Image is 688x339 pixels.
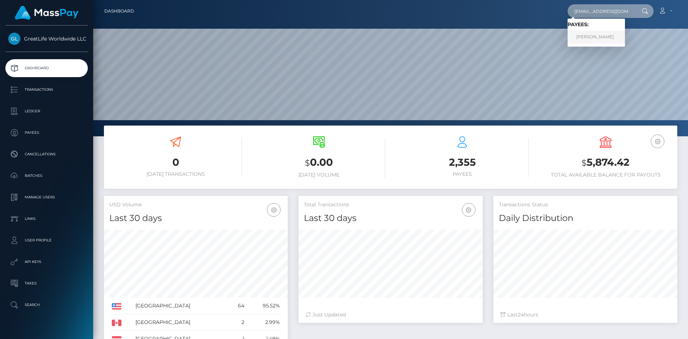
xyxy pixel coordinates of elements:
[499,212,672,225] h4: Daily Distribution
[5,296,88,314] a: Search
[8,213,85,224] p: Links
[247,314,282,331] td: 2.99%
[5,36,88,42] span: GreatLife Worldwide LLC
[304,212,477,225] h4: Last 30 days
[229,298,247,314] td: 64
[304,201,477,208] h5: Total Transactions
[5,167,88,185] a: Batches
[501,311,670,319] div: Last hours
[396,171,529,177] h6: Payees
[8,235,85,246] p: User Profile
[5,145,88,163] a: Cancellations
[8,33,20,45] img: GreatLife Worldwide LLC
[568,4,635,18] input: Search...
[253,172,385,178] h6: [DATE] Volume
[15,6,78,20] img: MassPay Logo
[109,201,282,208] h5: USD Volume
[8,63,85,74] p: Dashboard
[539,172,672,178] h6: Total Available Balance for Payouts
[109,212,282,225] h4: Last 30 days
[5,253,88,271] a: API Keys
[133,314,229,331] td: [GEOGRAPHIC_DATA]
[5,188,88,206] a: Manage Users
[539,155,672,170] h3: 5,874.42
[8,278,85,289] p: Taxes
[8,84,85,95] p: Transactions
[518,311,524,318] span: 24
[229,314,247,331] td: 2
[568,30,625,44] a: [PERSON_NAME]
[5,231,88,249] a: User Profile
[305,158,310,168] small: $
[499,201,672,208] h5: Transactions Status
[8,256,85,267] p: API Keys
[104,4,134,19] a: Dashboard
[253,155,385,170] h3: 0.00
[396,155,529,169] h3: 2,355
[5,81,88,99] a: Transactions
[109,155,242,169] h3: 0
[109,171,242,177] h6: [DATE] Transactions
[112,303,121,310] img: US.png
[247,298,282,314] td: 95.52%
[8,127,85,138] p: Payees
[5,59,88,77] a: Dashboard
[5,210,88,228] a: Links
[8,192,85,203] p: Manage Users
[568,22,625,28] h6: Payees:
[8,170,85,181] p: Batches
[5,274,88,292] a: Taxes
[5,102,88,120] a: Ledger
[582,158,587,168] small: $
[112,320,121,326] img: CA.png
[5,124,88,142] a: Payees
[8,149,85,160] p: Cancellations
[133,298,229,314] td: [GEOGRAPHIC_DATA]
[8,300,85,310] p: Search
[306,311,475,319] div: Just Updated
[8,106,85,117] p: Ledger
